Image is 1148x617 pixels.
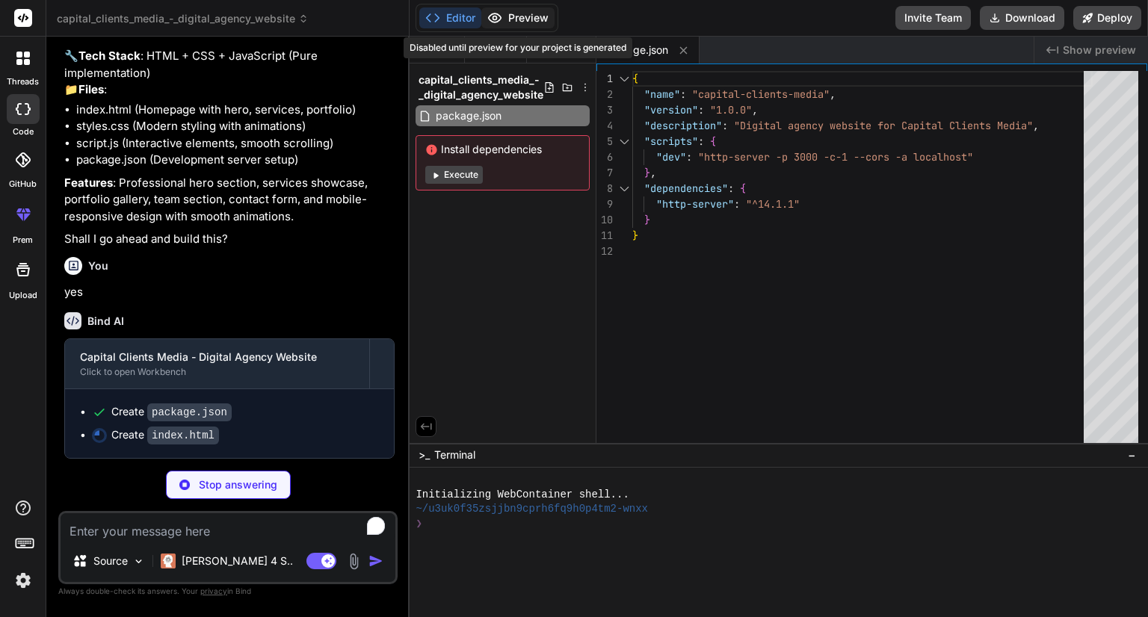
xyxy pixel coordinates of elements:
[698,150,973,164] span: "http-server -p 3000 -c-1 --cors -a localhost"
[895,6,971,30] button: Invite Team
[632,229,638,242] span: }
[596,71,613,87] div: 1
[596,102,613,118] div: 3
[425,142,580,157] span: Install dependencies
[1073,6,1141,30] button: Deploy
[644,166,650,179] span: }
[644,103,698,117] span: "version"
[614,71,634,87] div: Click to collapse the range.
[65,339,369,388] button: Capital Clients Media - Digital Agency WebsiteClick to open Workbench
[57,11,309,26] span: capital_clients_media_-_digital_agency_website
[596,212,613,228] div: 10
[64,284,395,301] p: yes
[596,165,613,181] div: 7
[76,152,395,169] li: package.json (Development server setup)
[13,234,33,247] label: prem
[710,134,716,148] span: {
[78,82,104,96] strong: Files
[602,43,668,58] span: package.json
[644,134,698,148] span: "scripts"
[650,166,656,179] span: ,
[644,213,650,226] span: }
[425,166,483,184] button: Execute
[644,119,722,132] span: "description"
[9,178,37,190] label: GitHub
[656,197,734,211] span: "http-server"
[416,517,423,531] span: ❯
[80,366,354,378] div: Click to open Workbench
[596,181,613,196] div: 8
[87,314,124,329] h6: Bind AI
[368,554,383,568] img: icon
[9,289,37,302] label: Upload
[13,125,34,138] label: code
[692,87,830,101] span: "capital-clients-media"
[980,6,1064,30] button: Download
[64,31,395,99] p: 🔹 : Capital Clients Media - Digital Agency Website 🔧 : HTML + CSS + JavaScript (Pure implementati...
[64,231,395,248] p: Shall I go ahead and build this?
[419,7,481,28] button: Editor
[596,196,613,212] div: 9
[596,87,613,102] div: 2
[728,182,734,195] span: :
[64,175,395,226] p: : Professional hero section, services showcase, portfolio gallery, team section, contact form, an...
[345,553,362,570] img: attachment
[147,427,219,444] code: index.html
[752,103,758,117] span: ,
[1125,443,1139,467] button: −
[419,447,430,462] span: >_
[416,502,648,516] span: ~/u3uk0f35zsjjbn9cprh6fq9h0p4tm2-wnxx
[10,568,36,593] img: settings
[1063,43,1136,58] span: Show preview
[710,103,752,117] span: "1.0.0"
[656,150,686,164] span: "dev"
[7,75,39,88] label: threads
[734,119,1033,132] span: "Digital agency website for Capital Clients Media"
[830,87,836,101] span: ,
[61,513,395,540] textarea: To enrich screen reader interactions, please activate Accessibility in Grammarly extension settings
[434,447,475,462] span: Terminal
[680,87,686,101] span: :
[596,118,613,134] div: 4
[644,182,728,195] span: "dependencies"
[161,554,176,568] img: Claude 4 Sonnet
[698,103,704,117] span: :
[76,102,395,119] li: index.html (Homepage with hero, services, portfolio)
[746,197,800,211] span: "^14.1.1"
[88,258,108,273] h6: You
[64,176,113,190] strong: Features
[434,107,503,125] span: package.json
[78,49,141,63] strong: Tech Stack
[644,87,680,101] span: "name"
[404,37,632,58] div: Disabled until preview for your project is generated
[111,404,232,420] div: Create
[76,135,395,152] li: script.js (Interactive elements, smooth scrolling)
[596,228,613,244] div: 11
[93,554,128,568] p: Source
[596,149,613,165] div: 6
[182,554,293,568] p: [PERSON_NAME] 4 S..
[1033,119,1039,132] span: ,
[614,181,634,196] div: Click to collapse the range.
[596,244,613,259] div: 12
[740,182,746,195] span: {
[734,197,740,211] span: :
[481,7,555,28] button: Preview
[58,584,398,598] p: Always double-check its answers. Your in Bind
[632,72,638,85] span: {
[722,119,728,132] span: :
[111,427,219,443] div: Create
[416,488,629,502] span: Initializing WebContainer shell...
[147,403,232,421] code: package.json
[200,586,227,595] span: privacy
[596,134,613,149] div: 5
[698,134,704,148] span: :
[686,150,692,164] span: :
[80,350,354,365] div: Capital Clients Media - Digital Agency Website
[199,477,277,492] p: Stop answering
[132,555,145,568] img: Pick Models
[76,118,395,135] li: styles.css (Modern styling with animations)
[614,134,634,149] div: Click to collapse the range.
[419,72,543,102] span: capital_clients_media_-_digital_agency_website
[1128,447,1136,462] span: −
